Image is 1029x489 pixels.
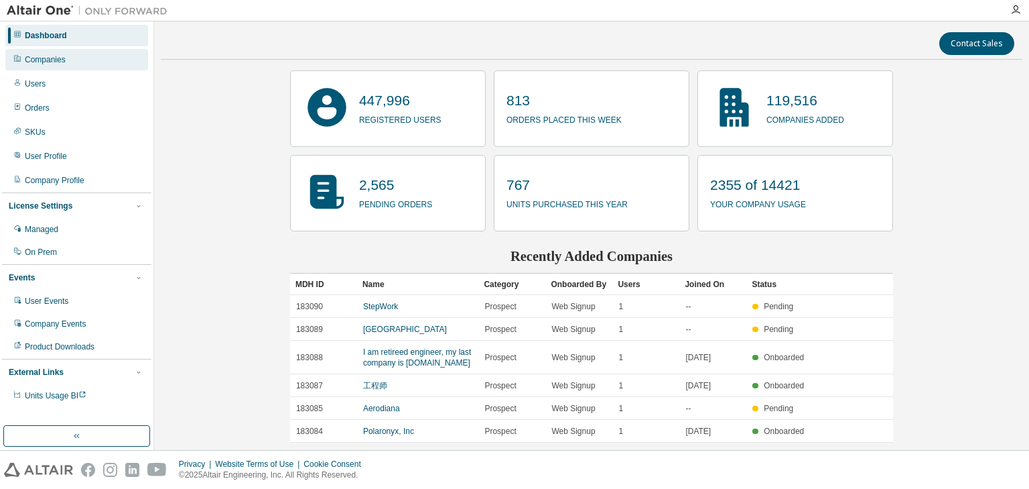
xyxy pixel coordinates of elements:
[685,324,691,335] span: --
[484,426,516,437] span: Prospect
[25,391,86,400] span: Units Usage BI
[685,380,711,391] span: [DATE]
[25,319,86,329] div: Company Events
[179,459,215,470] div: Privacy
[179,470,369,481] p: © 2025 Altair Engineering, Inc. All Rights Reserved.
[359,111,441,126] p: registered users
[296,324,323,335] span: 183089
[710,175,806,195] p: 2355 of 14421
[618,274,674,295] div: Users
[551,426,595,437] span: Web Signup
[506,195,628,211] p: units purchased this year
[506,91,622,111] p: 813
[9,201,72,211] div: License Settings
[363,381,387,390] a: 工程师
[363,347,471,368] a: I am retireed engineer, my last company is [DOMAIN_NAME]
[484,380,516,391] span: Prospect
[7,4,174,17] img: Altair One
[295,274,352,295] div: MDH ID
[125,463,139,477] img: linkedin.svg
[618,403,623,414] span: 1
[764,353,804,362] span: Onboarded
[103,463,117,477] img: instagram.svg
[551,352,595,363] span: Web Signup
[296,426,323,437] span: 183084
[25,151,67,162] div: User Profile
[215,459,303,470] div: Website Terms of Use
[25,175,84,186] div: Company Profile
[484,352,516,363] span: Prospect
[685,274,741,295] div: Joined On
[363,404,400,413] a: Aerodiana
[296,352,323,363] span: 183088
[551,403,595,414] span: Web Signup
[764,381,804,390] span: Onboarded
[25,296,68,307] div: User Events
[4,463,73,477] img: altair_logo.svg
[296,403,323,414] span: 183085
[685,352,711,363] span: [DATE]
[939,32,1014,55] button: Contact Sales
[618,301,623,312] span: 1
[752,274,808,295] div: Status
[359,175,432,195] p: 2,565
[618,324,623,335] span: 1
[764,325,793,334] span: Pending
[618,352,623,363] span: 1
[25,78,46,89] div: Users
[506,111,622,126] p: orders placed this week
[359,195,432,211] p: pending orders
[618,380,623,391] span: 1
[484,301,516,312] span: Prospect
[484,274,540,295] div: Category
[9,367,64,378] div: External Links
[362,274,474,295] div: Name
[363,427,414,436] a: Polaronyx, Inc
[363,302,398,311] a: StepWork
[551,301,595,312] span: Web Signup
[685,426,711,437] span: [DATE]
[25,30,67,41] div: Dashboard
[25,247,57,258] div: On Prem
[296,301,323,312] span: 183090
[147,463,167,477] img: youtube.svg
[296,380,323,391] span: 183087
[25,103,50,113] div: Orders
[764,427,804,436] span: Onboarded
[685,301,691,312] span: --
[764,302,793,311] span: Pending
[359,91,441,111] p: 447,996
[710,195,806,211] p: your company usage
[303,459,368,470] div: Cookie Consent
[81,463,95,477] img: facebook.svg
[766,91,844,111] p: 119,516
[685,403,691,414] span: --
[25,341,94,352] div: Product Downloads
[618,426,623,437] span: 1
[484,403,516,414] span: Prospect
[484,324,516,335] span: Prospect
[25,224,58,235] div: Managed
[551,274,607,295] div: Onboarded By
[9,272,35,283] div: Events
[25,54,66,65] div: Companies
[25,127,46,138] div: SKUs
[551,380,595,391] span: Web Signup
[506,175,628,195] p: 767
[764,404,793,413] span: Pending
[290,248,893,265] h2: Recently Added Companies
[363,325,447,334] a: [GEOGRAPHIC_DATA]
[766,111,844,126] p: companies added
[551,324,595,335] span: Web Signup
